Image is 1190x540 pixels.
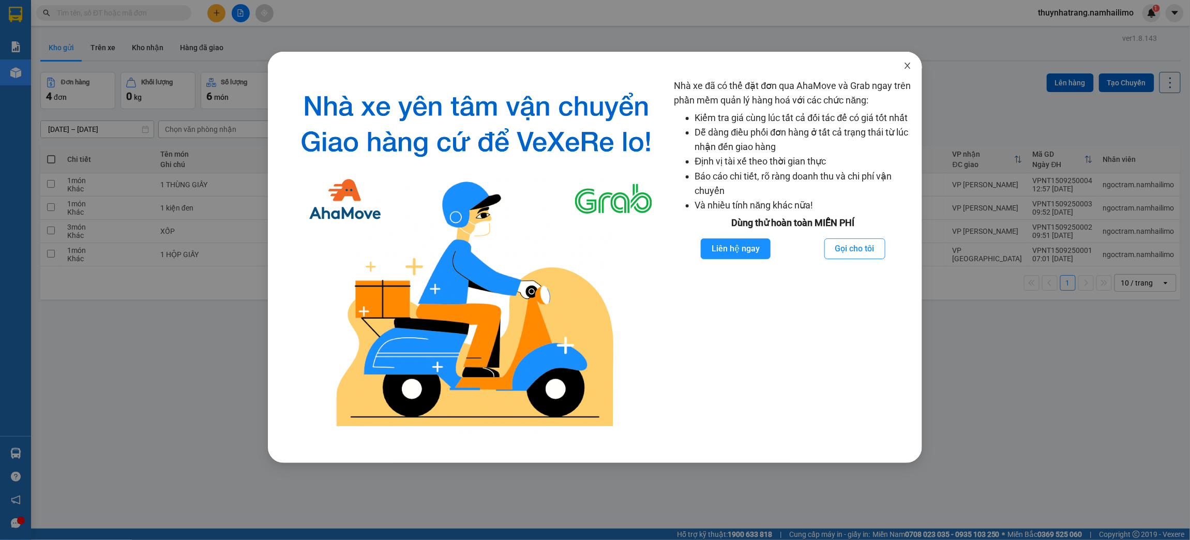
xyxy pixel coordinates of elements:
[835,242,875,255] span: Gọi cho tôi
[695,198,912,213] li: Và nhiều tính năng khác nữa!
[893,52,922,81] button: Close
[701,238,771,259] button: Liên hệ ngay
[695,125,912,155] li: Dễ dàng điều phối đơn hàng ở tất cả trạng thái từ lúc nhận đến giao hàng
[712,242,760,255] span: Liên hệ ngay
[674,79,912,437] div: Nhà xe đã có thể đặt đơn qua AhaMove và Grab ngay trên phần mềm quản lý hàng hoá với các chức năng:
[824,238,885,259] button: Gọi cho tôi
[695,169,912,199] li: Báo cáo chi tiết, rõ ràng doanh thu và chi phí vận chuyển
[903,62,912,70] span: close
[287,79,666,437] img: logo
[674,216,912,230] div: Dùng thử hoàn toàn MIỄN PHÍ
[695,154,912,169] li: Định vị tài xế theo thời gian thực
[695,111,912,125] li: Kiểm tra giá cùng lúc tất cả đối tác để có giá tốt nhất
